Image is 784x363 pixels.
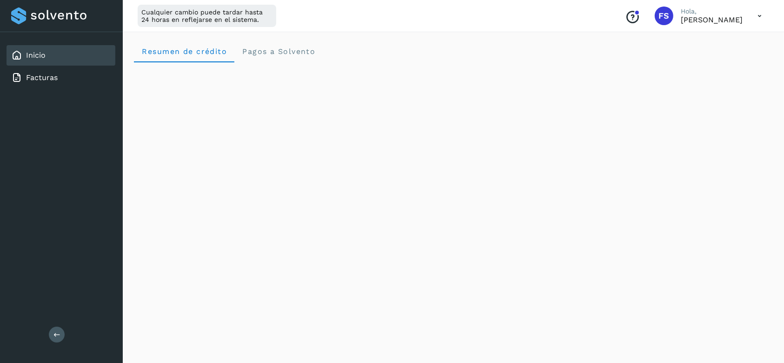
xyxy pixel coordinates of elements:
[681,15,743,24] p: Francisco Sanchez Butanda
[26,73,58,82] a: Facturas
[242,47,315,56] span: Pagos a Solvento
[26,51,46,60] a: Inicio
[7,45,115,66] div: Inicio
[7,67,115,88] div: Facturas
[141,47,227,56] span: Resumen de crédito
[138,5,276,27] div: Cualquier cambio puede tardar hasta 24 horas en reflejarse en el sistema.
[681,7,743,15] p: Hola,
